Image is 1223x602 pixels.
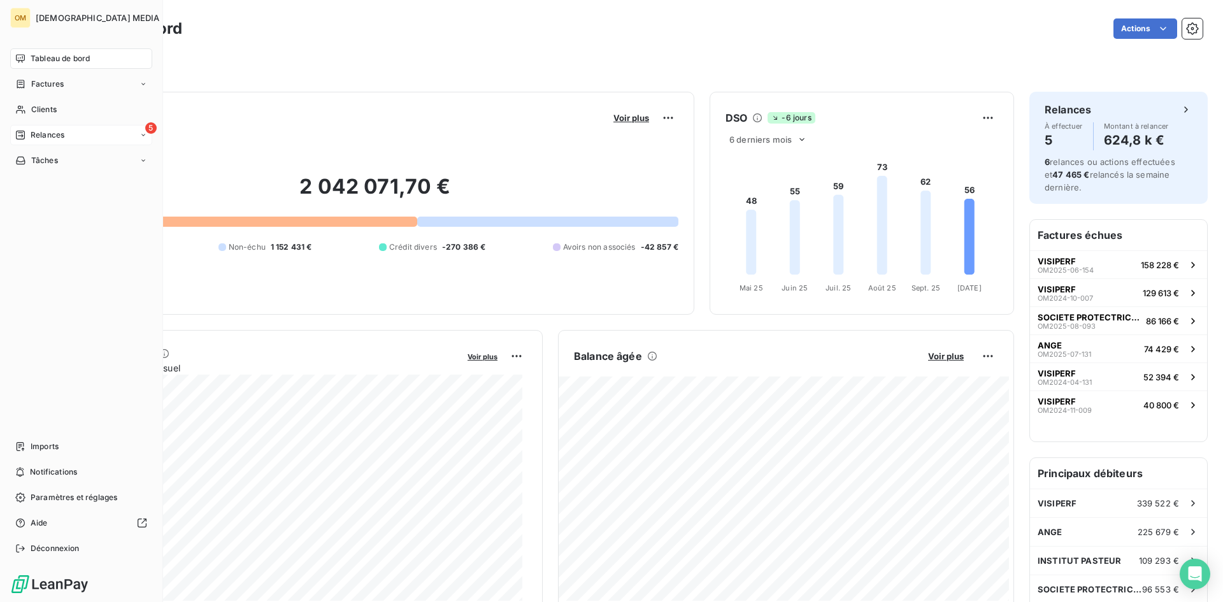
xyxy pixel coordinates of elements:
[145,122,157,134] span: 5
[826,283,851,292] tspan: Juil. 25
[1030,362,1207,391] button: VISIPERFOM2024-04-13152 394 €
[1139,555,1179,566] span: 109 293 €
[1030,278,1207,306] button: VISIPERFOM2024-10-007129 613 €
[1180,559,1210,589] div: Open Intercom Messenger
[31,104,57,115] span: Clients
[1038,284,1076,294] span: VISIPERF
[912,283,940,292] tspan: Sept. 25
[72,361,459,375] span: Chiffre d'affaires mensuel
[1030,220,1207,250] h6: Factures échues
[768,112,815,124] span: -6 jours
[740,283,763,292] tspan: Mai 25
[1038,584,1142,594] span: SOCIETE PROTECTRICE DES ANIMAUX - SPA
[30,466,77,478] span: Notifications
[1038,266,1094,274] span: OM2025-06-154
[1113,18,1177,39] button: Actions
[1146,316,1179,326] span: 86 166 €
[1052,169,1089,180] span: 47 465 €
[1045,102,1091,117] h6: Relances
[1030,306,1207,334] button: SOCIETE PROTECTRICE DES ANIMAUX - SPAOM2025-08-09386 166 €
[726,110,747,125] h6: DSO
[1038,378,1092,386] span: OM2024-04-131
[957,283,982,292] tspan: [DATE]
[1030,334,1207,362] button: ANGEOM2025-07-13174 429 €
[1038,498,1076,508] span: VISIPERF
[1038,256,1076,266] span: VISIPERF
[389,241,437,253] span: Crédit divers
[1030,391,1207,419] button: VISIPERFOM2024-11-00940 800 €
[31,492,117,503] span: Paramètres et réglages
[868,283,896,292] tspan: Août 25
[1144,344,1179,354] span: 74 429 €
[563,241,636,253] span: Avoirs non associés
[72,174,678,212] h2: 2 042 071,70 €
[31,543,80,554] span: Déconnexion
[31,441,59,452] span: Imports
[468,352,497,361] span: Voir plus
[610,112,653,124] button: Voir plus
[1038,322,1096,330] span: OM2025-08-093
[1038,555,1121,566] span: INSTITUT PASTEUR
[574,348,642,364] h6: Balance âgée
[1143,372,1179,382] span: 52 394 €
[1038,368,1076,378] span: VISIPERF
[641,241,678,253] span: -42 857 €
[31,129,64,141] span: Relances
[31,53,90,64] span: Tableau de bord
[1045,157,1050,167] span: 6
[924,350,968,362] button: Voir plus
[1038,527,1062,537] span: ANGE
[442,241,486,253] span: -270 386 €
[1038,396,1076,406] span: VISIPERF
[10,574,89,594] img: Logo LeanPay
[1038,340,1062,350] span: ANGE
[782,283,808,292] tspan: Juin 25
[1038,350,1091,358] span: OM2025-07-131
[613,113,649,123] span: Voir plus
[1143,400,1179,410] span: 40 800 €
[10,8,31,28] div: OM
[1104,130,1169,150] h4: 624,8 k €
[1045,157,1175,192] span: relances ou actions effectuées et relancés la semaine dernière.
[1038,294,1093,302] span: OM2024-10-007
[1137,498,1179,508] span: 339 522 €
[464,350,501,362] button: Voir plus
[1045,130,1083,150] h4: 5
[1030,250,1207,278] button: VISIPERFOM2025-06-154158 228 €
[31,78,64,90] span: Factures
[1030,458,1207,489] h6: Principaux débiteurs
[271,241,312,253] span: 1 152 431 €
[729,134,792,145] span: 6 derniers mois
[1141,260,1179,270] span: 158 228 €
[1038,312,1141,322] span: SOCIETE PROTECTRICE DES ANIMAUX - SPA
[31,155,58,166] span: Tâches
[928,351,964,361] span: Voir plus
[31,517,48,529] span: Aide
[1143,288,1179,298] span: 129 613 €
[10,513,152,533] a: Aide
[1104,122,1169,130] span: Montant à relancer
[1038,406,1092,414] span: OM2024-11-009
[1138,527,1179,537] span: 225 679 €
[36,13,160,23] span: [DEMOGRAPHIC_DATA] MEDIA
[1045,122,1083,130] span: À effectuer
[1142,584,1179,594] span: 96 553 €
[229,241,266,253] span: Non-échu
